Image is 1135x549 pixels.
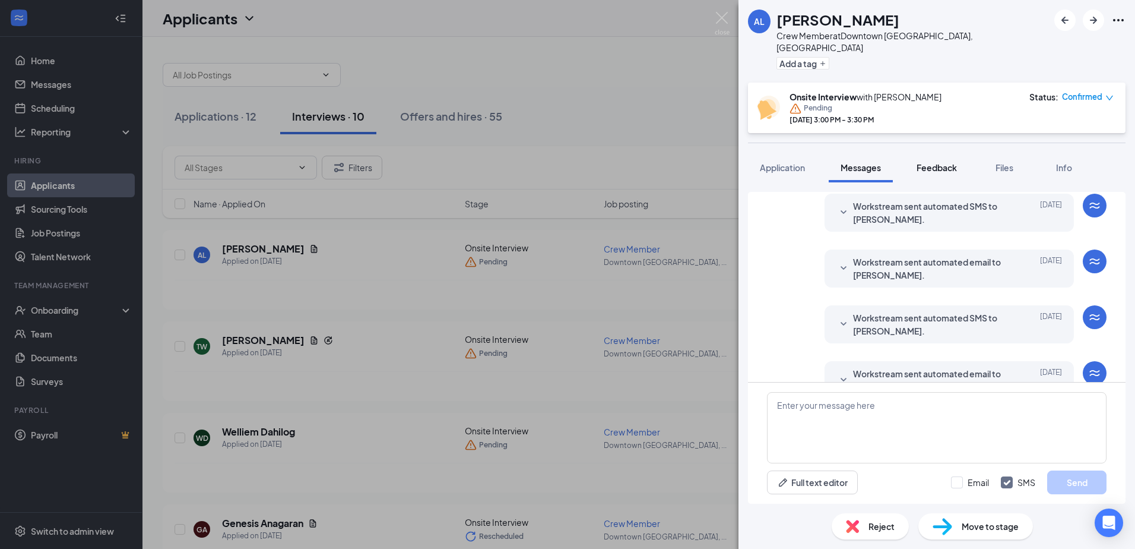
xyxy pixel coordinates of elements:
[853,311,1009,337] span: Workstream sent automated SMS to [PERSON_NAME].
[1029,91,1058,103] div: Status :
[776,30,1048,53] div: Crew Member at Downtown [GEOGRAPHIC_DATA], [GEOGRAPHIC_DATA]
[1040,200,1062,226] span: [DATE]
[790,91,941,103] div: with [PERSON_NAME]
[754,15,765,27] div: AL
[836,317,851,332] svg: SmallChevronDown
[790,115,941,125] div: [DATE] 3:00 PM - 3:30 PM
[836,261,851,276] svg: SmallChevronDown
[767,471,858,494] button: Full text editorPen
[853,255,1009,282] span: Workstream sent automated email to [PERSON_NAME].
[804,103,832,115] span: Pending
[1088,254,1102,269] svg: WorkstreamLogo
[1040,255,1062,282] span: [DATE]
[1105,94,1114,102] span: down
[853,367,1009,393] span: Workstream sent automated email to [PERSON_NAME].
[1086,13,1101,27] svg: ArrowRight
[962,520,1019,533] span: Move to stage
[1058,13,1072,27] svg: ArrowLeftNew
[917,162,957,173] span: Feedback
[1088,198,1102,213] svg: WorkstreamLogo
[995,162,1013,173] span: Files
[1083,10,1104,31] button: ArrowRight
[790,91,857,102] b: Onsite Interview
[1088,366,1102,380] svg: WorkstreamLogo
[1088,310,1102,324] svg: WorkstreamLogo
[776,10,899,30] h1: [PERSON_NAME]
[760,162,805,173] span: Application
[1040,367,1062,393] span: [DATE]
[853,200,1009,226] span: Workstream sent automated SMS to [PERSON_NAME].
[1111,13,1126,27] svg: Ellipses
[1095,509,1123,537] div: Open Intercom Messenger
[819,60,826,67] svg: Plus
[836,373,851,387] svg: SmallChevronDown
[841,162,881,173] span: Messages
[868,520,895,533] span: Reject
[836,206,851,220] svg: SmallChevronDown
[1054,10,1076,31] button: ArrowLeftNew
[777,477,789,488] svg: Pen
[790,103,801,115] svg: Warning
[1056,162,1072,173] span: Info
[1062,91,1102,103] span: Confirmed
[1040,311,1062,337] span: [DATE]
[1047,471,1107,494] button: Send
[776,57,829,70] button: PlusAdd a tag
